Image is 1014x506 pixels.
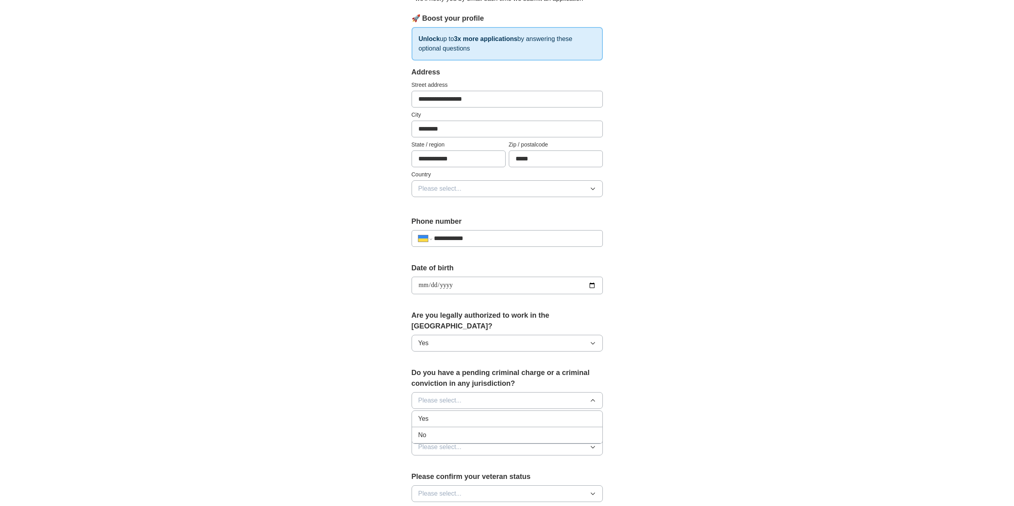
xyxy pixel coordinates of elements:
[412,471,603,482] label: Please confirm your veteran status
[418,184,462,193] span: Please select...
[412,310,603,332] label: Are you legally authorized to work in the [GEOGRAPHIC_DATA]?
[412,141,506,149] label: State / region
[454,35,517,42] strong: 3x more applications
[418,396,462,405] span: Please select...
[412,263,603,274] label: Date of birth
[412,485,603,502] button: Please select...
[412,367,603,389] label: Do you have a pending criminal charge or a criminal conviction in any jurisdiction?
[418,338,429,348] span: Yes
[418,414,429,424] span: Yes
[412,439,603,455] button: Please select...
[419,35,440,42] strong: Unlock
[418,430,426,440] span: No
[412,170,603,179] label: Country
[509,141,603,149] label: Zip / postalcode
[412,111,603,119] label: City
[412,335,603,352] button: Yes
[412,27,603,61] p: up to by answering these optional questions
[412,180,603,197] button: Please select...
[418,489,462,498] span: Please select...
[418,442,462,452] span: Please select...
[412,392,603,409] button: Please select...
[412,13,603,24] div: 🚀 Boost your profile
[412,81,603,89] label: Street address
[412,67,603,78] div: Address
[412,216,603,227] label: Phone number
